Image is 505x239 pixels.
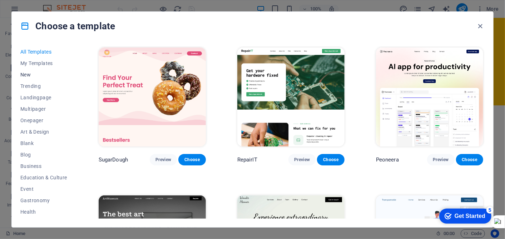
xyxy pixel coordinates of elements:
[20,46,67,58] button: All Templates
[427,154,454,165] button: Preview
[317,154,344,165] button: Choose
[288,154,316,165] button: Preview
[20,172,67,183] button: Education & Culture
[20,20,115,32] h4: Choose a template
[20,175,67,180] span: Education & Culture
[21,8,52,14] div: Get Started
[20,106,67,112] span: Multipager
[20,163,67,169] span: Business
[20,58,67,69] button: My Templates
[20,198,67,203] span: Gastronomy
[237,48,345,146] img: RepairIT
[294,157,310,163] span: Preview
[20,103,67,115] button: Multipager
[178,154,206,165] button: Choose
[237,156,257,163] p: RepairIT
[20,138,67,149] button: Blank
[20,92,67,103] button: Landingpage
[20,149,67,160] button: Blog
[20,186,67,192] span: Event
[155,157,171,163] span: Preview
[20,183,67,195] button: Event
[99,156,128,163] p: SugarDough
[99,48,206,146] img: SugarDough
[20,95,67,100] span: Landingpage
[433,157,449,163] span: Preview
[20,83,67,89] span: Trending
[376,156,399,163] p: Peoneera
[323,157,338,163] span: Choose
[20,152,67,158] span: Blog
[20,206,67,218] button: Health
[20,195,67,206] button: Gastronomy
[20,129,67,135] span: Art & Design
[462,157,477,163] span: Choose
[376,48,483,146] img: Peoneera
[20,60,67,66] span: My Templates
[150,154,177,165] button: Preview
[456,154,483,165] button: Choose
[20,218,67,229] button: IT & Media
[53,1,60,9] div: 5
[20,209,67,215] span: Health
[184,157,200,163] span: Choose
[6,4,58,19] div: Get Started 5 items remaining, 0% complete
[20,49,67,55] span: All Templates
[20,72,67,78] span: New
[20,160,67,172] button: Business
[20,140,67,146] span: Blank
[20,118,67,123] span: Onepager
[20,69,67,80] button: New
[20,80,67,92] button: Trending
[20,115,67,126] button: Onepager
[20,126,67,138] button: Art & Design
